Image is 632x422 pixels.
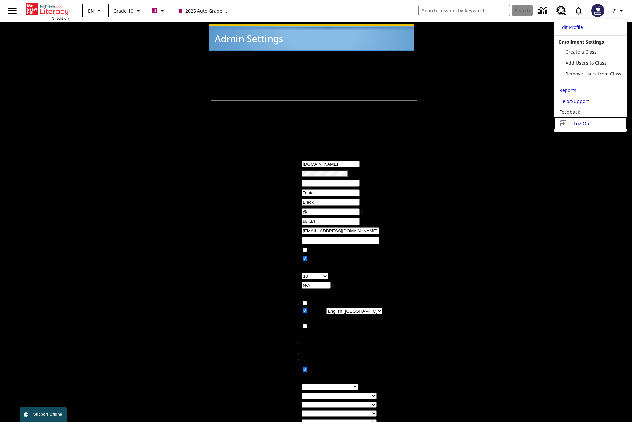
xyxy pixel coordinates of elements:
span: Help/Support [559,98,589,104]
span: Reports [559,87,576,93]
span: Add Users to Class [566,60,607,66]
span: Log Out [574,120,591,127]
span: Feedback [559,109,580,115]
span: Remove Users from Class [566,71,621,77]
span: Create a Class [566,49,597,55]
span: Edit Profile [559,24,583,30]
span: Enrollment Settings [559,39,604,45]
